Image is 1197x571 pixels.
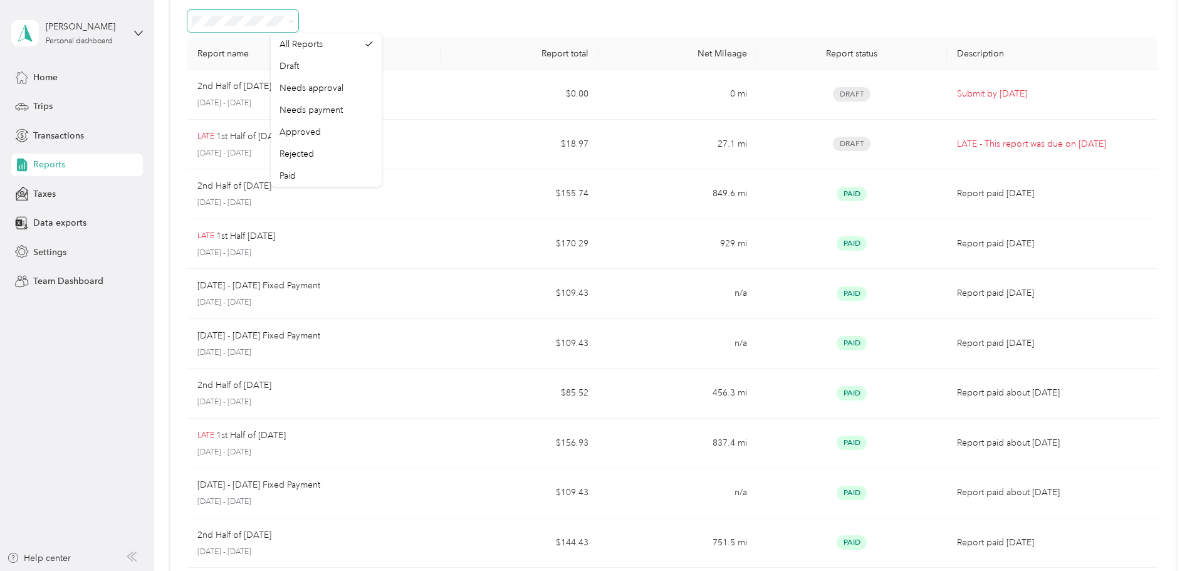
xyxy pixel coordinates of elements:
p: LATE [197,430,214,441]
td: $85.52 [441,369,598,419]
td: 837.4 mi [598,419,756,469]
p: 1st Half of [DATE] [216,130,286,144]
p: [DATE] - [DATE] [197,447,431,458]
iframe: Everlance-gr Chat Button Frame [1127,501,1197,571]
td: 849.6 mi [598,169,756,219]
span: Data exports [33,216,86,229]
span: Draft [833,137,870,151]
p: [DATE] - [DATE] [197,248,431,259]
p: LATE [197,231,214,242]
span: Needs approval [280,83,343,93]
p: Report paid about [DATE] [957,486,1148,500]
th: Net Mileage [598,38,756,70]
p: [DATE] - [DATE] Fixed Payment [197,329,320,343]
p: [DATE] - [DATE] [197,496,431,508]
span: Paid [837,187,867,201]
p: [DATE] - [DATE] [197,297,431,308]
div: [PERSON_NAME] [46,20,124,33]
td: 929 mi [598,219,756,270]
p: [DATE] - [DATE] [197,397,431,408]
th: Description [947,38,1158,70]
th: Report name [187,38,441,70]
td: $155.74 [441,169,598,219]
p: Report paid [DATE] [957,286,1148,300]
td: 0 mi [598,70,756,120]
td: $109.43 [441,319,598,369]
p: LATE - This report was due on [DATE] [957,137,1148,151]
p: [DATE] - [DATE] [197,347,431,359]
td: $144.43 [441,518,598,568]
span: Paid [837,286,867,301]
td: 751.5 mi [598,518,756,568]
span: Paid [280,170,296,181]
span: All Reports [280,39,323,50]
span: Draft [833,87,870,102]
p: [DATE] - [DATE] Fixed Payment [197,279,320,293]
p: LATE [197,131,214,142]
span: Rejected [280,149,314,159]
span: Draft [280,61,299,71]
p: [DATE] - [DATE] [197,148,431,159]
p: Report paid [DATE] [957,237,1148,251]
p: 2nd Half of [DATE] [197,80,271,93]
td: n/a [598,319,756,369]
p: [DATE] - [DATE] Fixed Payment [197,478,320,492]
p: Report paid about [DATE] [957,386,1148,400]
p: 1st Half of [DATE] [216,429,286,443]
span: Home [33,71,58,84]
p: 2nd Half of [DATE] [197,528,271,542]
td: $0.00 [441,70,598,120]
td: 27.1 mi [598,120,756,170]
span: Paid [837,236,867,251]
td: n/a [598,468,756,518]
p: 2nd Half of [DATE] [197,179,271,193]
span: Paid [837,336,867,350]
td: $156.93 [441,419,598,469]
td: 456.3 mi [598,369,756,419]
p: 2nd Half of [DATE] [197,379,271,392]
p: [DATE] - [DATE] [197,98,431,109]
th: Report total [441,38,598,70]
span: Paid [837,436,867,450]
span: Paid [837,486,867,500]
span: Needs payment [280,105,343,115]
span: Paid [837,535,867,550]
span: Team Dashboard [33,275,103,288]
p: 1st Half [DATE] [216,229,275,243]
p: Report paid [DATE] [957,187,1148,201]
p: [DATE] - [DATE] [197,197,431,209]
p: Submit by [DATE] [957,87,1148,101]
td: n/a [598,269,756,319]
button: Help center [7,552,71,565]
div: Personal dashboard [46,38,113,45]
span: Paid [837,386,867,401]
p: Report paid [DATE] [957,536,1148,550]
span: Reports [33,158,65,171]
span: Settings [33,246,66,259]
p: Report paid about [DATE] [957,436,1148,450]
div: Report status [767,48,937,59]
td: $109.43 [441,468,598,518]
span: Taxes [33,187,56,201]
p: [DATE] - [DATE] [197,547,431,558]
span: Approved [280,127,321,137]
td: $18.97 [441,120,598,170]
td: $170.29 [441,219,598,270]
span: Trips [33,100,53,113]
span: Transactions [33,129,84,142]
p: Report paid [DATE] [957,337,1148,350]
td: $109.43 [441,269,598,319]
